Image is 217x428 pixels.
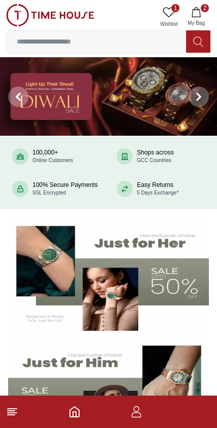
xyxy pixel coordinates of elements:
[32,158,73,163] span: Online Customers
[8,219,209,331] img: Women's Watches Banner
[171,4,179,12] span: 1
[184,19,209,27] span: My Bag
[68,406,81,418] a: Home
[137,181,178,197] div: Easy Returns
[137,149,174,164] div: Shops across
[156,4,182,30] a: 1Wishlist
[32,149,73,164] div: 100,000+
[32,181,98,197] div: 100% Secure Payments
[182,4,211,30] button: 2My Bag
[156,20,182,28] span: Wishlist
[201,4,209,12] span: 2
[32,190,66,196] span: SSL Encrypted
[137,158,171,163] span: GCC Countries
[137,190,178,196] span: 5 Days Exchange*
[6,4,94,26] img: ...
